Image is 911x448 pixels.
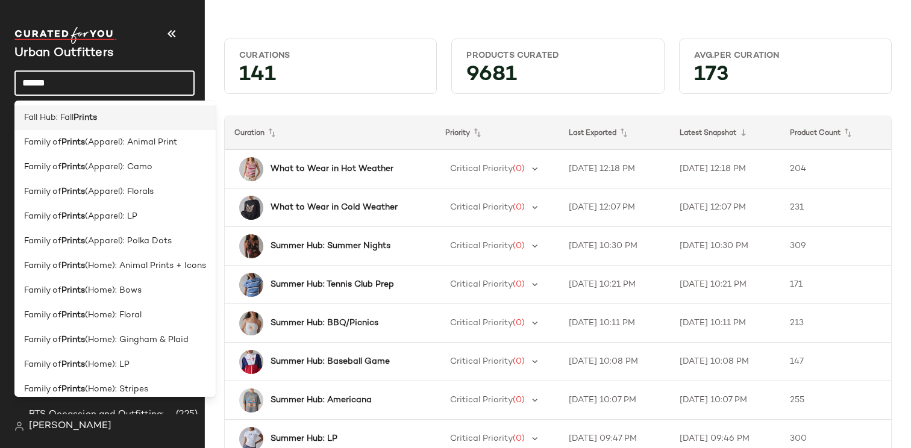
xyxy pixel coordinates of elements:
span: Critical Priority [450,164,513,173]
td: 213 [780,304,891,343]
th: Product Count [780,116,891,150]
span: (Apparel): Florals [85,185,154,198]
span: Fall Hub: Fall [24,111,74,124]
td: [DATE] 10:21 PM [670,266,781,304]
td: 231 [780,188,891,227]
b: Prints [61,210,85,223]
span: Critical Priority [450,434,513,443]
b: Summer Hub: Tennis Club Prep [271,278,394,291]
td: [DATE] 10:08 PM [670,343,781,381]
span: Family of [24,358,61,371]
div: Products Curated [466,50,649,61]
div: 141 [230,66,431,89]
td: 171 [780,266,891,304]
span: BTS Occassion and Outfitting: First Day Fits [29,408,174,422]
td: [DATE] 10:30 PM [559,227,670,266]
b: Prints [61,284,85,297]
td: [DATE] 10:11 PM [559,304,670,343]
th: Priority [436,116,559,150]
span: Family of [24,284,61,297]
th: Curation [225,116,436,150]
span: (0) [513,396,525,405]
img: cfy_white_logo.C9jOOHJF.svg [14,27,117,44]
img: 100600279_069_b [239,157,263,181]
span: (Home): Stripes [85,383,148,396]
td: [DATE] 12:07 PM [559,188,670,227]
span: Family of [24,235,61,247]
b: Prints [61,383,85,396]
img: 92901768_009_b [239,234,263,258]
span: Critical Priority [450,203,513,212]
td: [DATE] 12:18 PM [670,150,781,188]
span: Family of [24,260,61,272]
b: Prints [61,136,85,149]
span: (Home): Floral [85,309,142,322]
td: [DATE] 10:08 PM [559,343,670,381]
img: 98361439_060_b [239,350,263,374]
b: Prints [74,111,97,124]
th: Latest Snapshot [670,116,781,150]
span: (Home): LP [85,358,130,371]
span: Family of [24,309,61,322]
b: Prints [61,260,85,272]
span: (Home): Gingham & Plaid [85,334,189,346]
span: Family of [24,334,61,346]
img: svg%3e [14,422,24,431]
b: Prints [61,185,85,198]
span: Critical Priority [450,396,513,405]
td: [DATE] 10:07 PM [559,381,670,420]
span: (Apparel): Polka Dots [85,235,172,247]
div: Avg.per Curation [694,50,877,61]
b: Summer Hub: Summer Nights [271,240,390,252]
b: Prints [61,235,85,247]
span: Critical Priority [450,319,513,328]
span: (0) [513,280,525,289]
span: Family of [24,161,61,173]
span: Family of [24,136,61,149]
td: [DATE] 10:21 PM [559,266,670,304]
span: Family of [24,383,61,396]
img: 98874290_040_b [239,273,263,297]
span: (0) [513,357,525,366]
td: [DATE] 10:30 PM [670,227,781,266]
span: Current Company Name [14,47,113,60]
div: 9681 [457,66,659,89]
b: What to Wear in Cold Weather [271,201,398,214]
td: [DATE] 10:07 PM [670,381,781,420]
span: (0) [513,241,525,250]
span: Critical Priority [450,241,513,250]
div: 173 [684,66,886,89]
span: Critical Priority [450,357,513,366]
b: Summer Hub: Americana [271,394,372,406]
span: (0) [513,203,525,212]
img: 101303485_009_b [239,196,263,220]
span: (Home): Bows [85,284,142,297]
b: Prints [61,309,85,322]
span: [PERSON_NAME] [29,419,111,434]
span: Family of [24,210,61,223]
span: Critical Priority [450,280,513,289]
span: (0) [513,164,525,173]
b: Summer Hub: LP [271,432,337,445]
td: 204 [780,150,891,188]
span: (Apparel): LP [85,210,137,223]
span: (0) [513,319,525,328]
td: 255 [780,381,891,420]
span: (Apparel): Animal Print [85,136,177,149]
span: (0) [513,434,525,443]
b: Summer Hub: BBQ/Picnics [271,317,378,329]
td: [DATE] 12:18 PM [559,150,670,188]
th: Last Exported [559,116,670,150]
span: (Home): Animal Prints + Icons [85,260,206,272]
b: Prints [61,334,85,346]
span: (225) [174,408,198,422]
td: 309 [780,227,891,266]
img: 103522702_003_b [239,388,263,412]
span: Family of [24,185,61,198]
td: [DATE] 12:07 PM [670,188,781,227]
img: 100469386_010_b [239,311,263,335]
b: Summer Hub: Baseball Game [271,355,390,368]
td: [DATE] 10:11 PM [670,304,781,343]
td: 147 [780,343,891,381]
b: Prints [61,161,85,173]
